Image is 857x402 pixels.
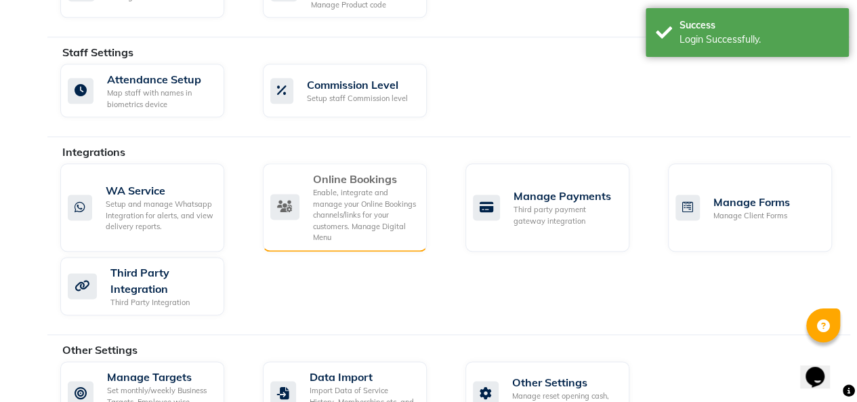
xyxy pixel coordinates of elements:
[680,18,839,33] div: Success
[514,188,619,204] div: Manage Payments
[313,187,416,243] div: Enable, integrate and manage your Online Bookings channels/links for your customers. Manage Digit...
[307,77,408,93] div: Commission Level
[107,71,213,87] div: Attendance Setup
[110,264,213,297] div: Third Party Integration
[60,163,243,252] a: WA ServiceSetup and manage Whatsapp Integration for alerts, and view delivery reports.
[263,163,445,252] a: Online BookingsEnable, integrate and manage your Online Bookings channels/links for your customer...
[307,93,408,104] div: Setup staff Commission level
[106,182,213,199] div: WA Service
[512,374,619,390] div: Other Settings
[313,171,416,187] div: Online Bookings
[514,204,619,226] div: Third party payment gateway integration
[263,64,445,117] a: Commission LevelSetup staff Commission level
[680,33,839,47] div: Login Successfully.
[465,163,648,252] a: Manage PaymentsThird party payment gateway integration
[668,163,850,252] a: Manage FormsManage Client Forms
[800,348,843,388] iframe: chat widget
[107,369,213,385] div: Manage Targets
[713,194,790,210] div: Manage Forms
[60,64,243,117] a: Attendance SetupMap staff with names in biometrics device
[60,257,243,316] a: Third Party IntegrationThird Party Integration
[107,87,213,110] div: Map staff with names in biometrics device
[106,199,213,233] div: Setup and manage Whatsapp Integration for alerts, and view delivery reports.
[713,210,790,222] div: Manage Client Forms
[310,369,416,385] div: Data Import
[110,297,213,308] div: Third Party Integration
